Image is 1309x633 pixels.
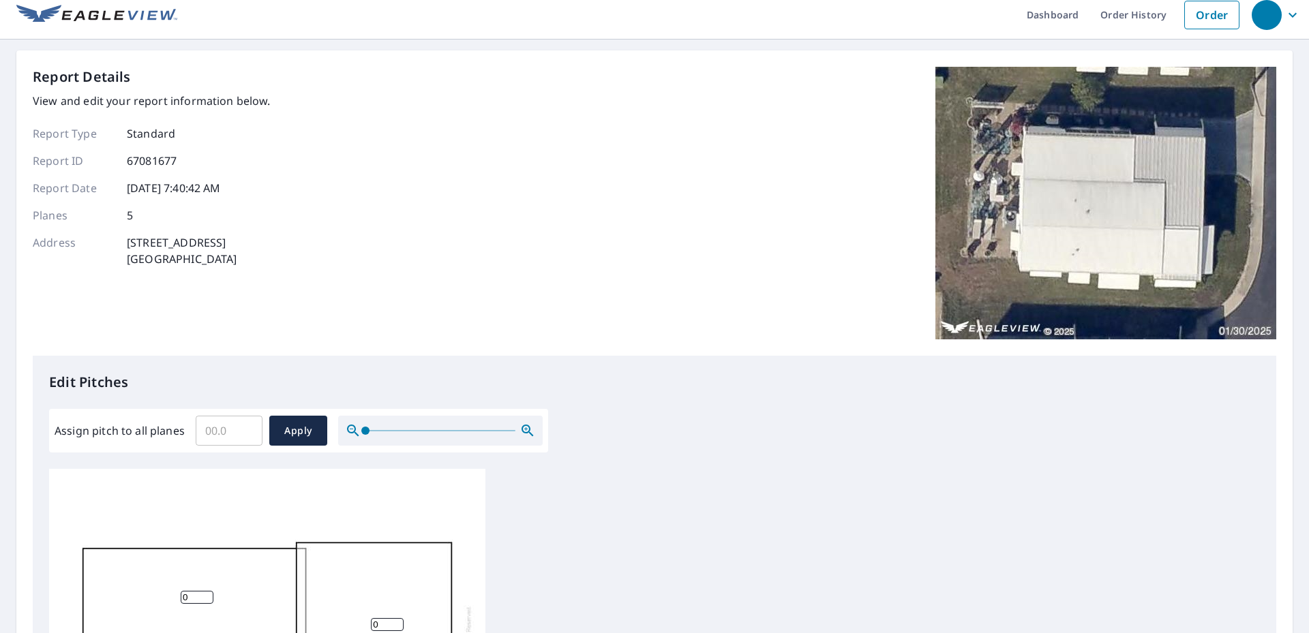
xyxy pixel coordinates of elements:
[280,422,316,439] span: Apply
[1184,1,1239,29] a: Order
[33,180,115,196] p: Report Date
[33,67,131,87] p: Report Details
[127,125,175,142] p: Standard
[33,207,115,223] p: Planes
[269,416,327,446] button: Apply
[935,67,1276,339] img: Top image
[33,93,271,109] p: View and edit your report information below.
[127,207,133,223] p: 5
[49,372,1260,392] p: Edit Pitches
[127,153,177,169] p: 67081677
[16,5,177,25] img: EV Logo
[33,234,115,267] p: Address
[55,422,185,439] label: Assign pitch to all planes
[33,153,115,169] p: Report ID
[127,234,237,267] p: [STREET_ADDRESS] [GEOGRAPHIC_DATA]
[127,180,221,196] p: [DATE] 7:40:42 AM
[33,125,115,142] p: Report Type
[196,412,262,450] input: 00.0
